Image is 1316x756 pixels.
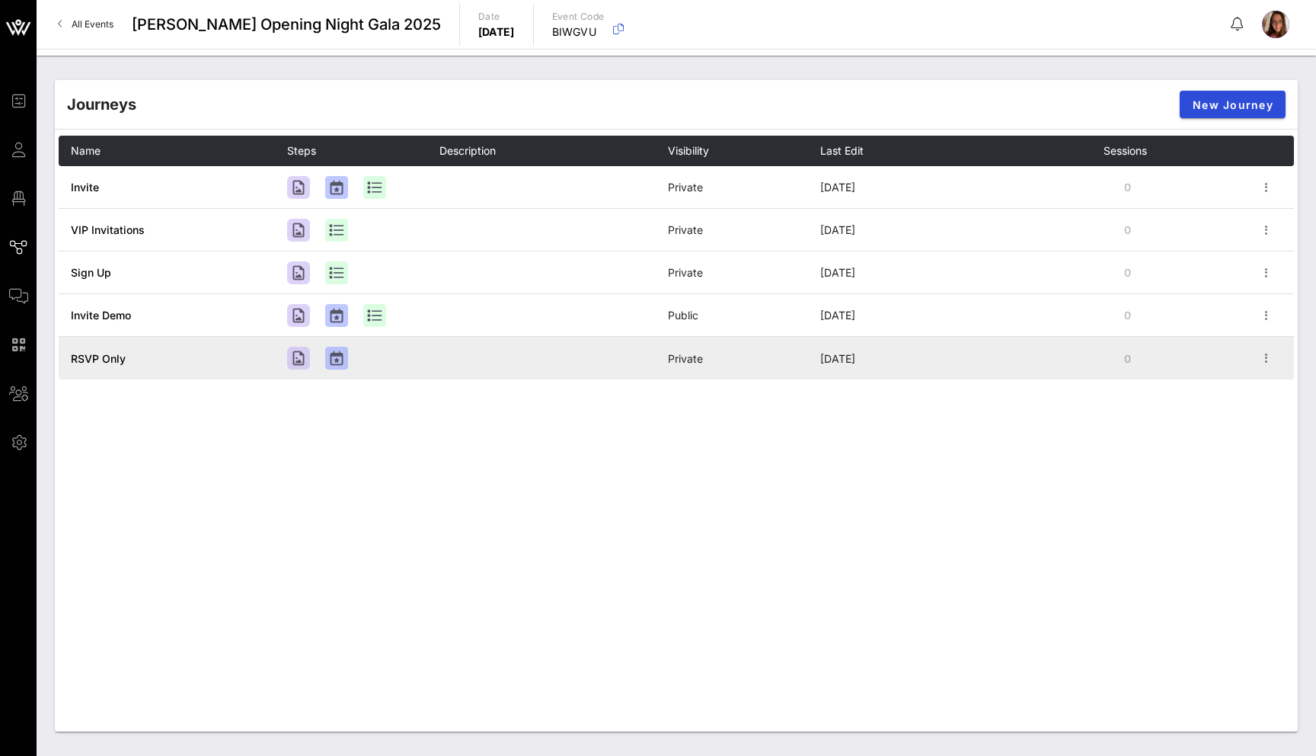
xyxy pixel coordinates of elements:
[287,144,316,157] span: Steps
[132,13,441,36] span: [PERSON_NAME] Opening Night Gala 2025
[668,309,698,322] span: Public
[1104,136,1256,166] th: Sessions: Not sorted. Activate to sort ascending.
[71,181,99,194] a: Invite
[668,181,703,194] span: Private
[71,223,145,236] a: VIP Invitations
[478,9,515,24] p: Date
[71,352,126,365] a: RSVP Only
[552,9,605,24] p: Event Code
[49,12,123,37] a: All Events
[71,144,101,157] span: Name
[1180,91,1286,118] button: New Journey
[552,24,605,40] p: BIWGVU
[59,136,287,166] th: Name: Not sorted. Activate to sort ascending.
[67,93,136,116] div: Journeys
[1104,144,1147,157] span: Sessions
[439,144,496,157] span: Description
[668,223,703,236] span: Private
[668,144,709,157] span: Visibility
[820,266,855,279] span: [DATE]
[820,136,1104,166] th: Last Edit: Not sorted. Activate to sort ascending.
[668,352,703,365] span: Private
[1192,98,1273,111] span: New Journey
[820,309,855,322] span: [DATE]
[287,136,439,166] th: Steps
[71,266,111,279] a: Sign Up
[72,18,113,30] span: All Events
[820,144,864,157] span: Last Edit
[820,223,855,236] span: [DATE]
[820,352,855,365] span: [DATE]
[439,136,668,166] th: Description: Not sorted. Activate to sort ascending.
[668,136,820,166] th: Visibility: Not sorted. Activate to sort ascending.
[71,309,131,322] a: Invite Demo
[820,181,855,194] span: [DATE]
[478,24,515,40] p: [DATE]
[668,266,703,279] span: Private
